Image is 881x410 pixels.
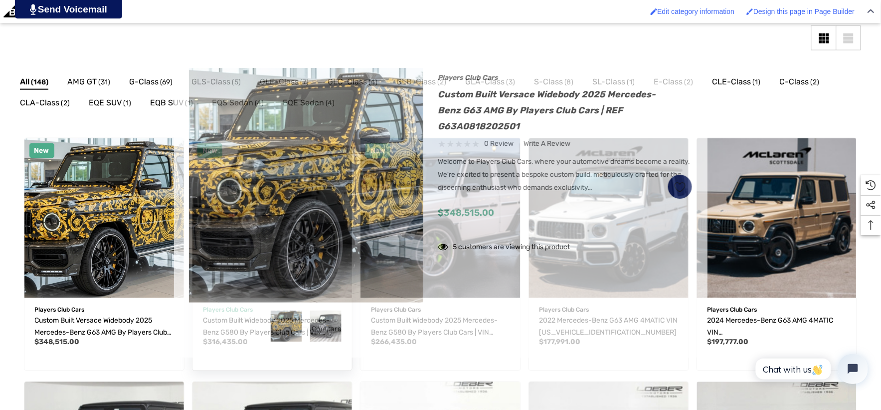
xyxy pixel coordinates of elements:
[697,138,857,298] a: 2024 Mercedes-Benz G63 AMG 4MATIC VIN W1NYC7HJXRX502401,$197,777.00
[20,75,29,88] span: All
[707,304,846,317] p: Players Club Cars
[34,146,49,155] span: New
[98,76,110,89] span: (31)
[707,315,846,339] a: 2024 Mercedes-Benz G63 AMG 4MATIC VIN W1NYC7HJXRX502401,$197,777.00
[485,137,514,150] span: 0 review
[438,86,693,134] h1: Custom Built Versace Widebody 2025 Mercedes-Benz G63 AMG by Players Club Cars | REF G63A0818202501
[35,317,168,349] span: Custom Built Versace Widebody 2025 Mercedes-Benz G63 AMG by Players Club Cars | REF G63A0818202501
[780,75,809,88] span: C-Class
[310,311,342,342] img: Custom Built Versace Widebody 2025 Mercedes-Benz G63 AMG by Players Club Cars | REF G63A0818202501
[674,181,686,192] svg: Wish List
[271,311,302,342] img: Custom Built Versace Widebody 2025 Mercedes-Benz G63 AMG by Players Club Cars | REF G63A0818202501
[67,75,97,88] span: AMG GT
[712,75,751,88] span: CLE-Class
[438,73,499,82] a: Players Club Cars
[24,138,184,298] a: Custom Built Versace Widebody 2025 Mercedes-Benz G63 AMG by Players Club Cars | REF G63A081820250...
[668,174,693,199] a: Wish List
[707,317,845,349] span: 2024 Mercedes-Benz G63 AMG 4MATIC VIN [US_VEHICLE_IDENTIFICATION_NUMBER]
[745,346,877,393] iframe: Tidio Chat
[861,220,881,230] svg: Top
[438,238,570,253] div: 5 customers are viewing this product
[746,8,753,15] img: Enabled brush for page builder edit.
[160,76,173,89] span: (69)
[866,200,876,210] svg: Social Media
[31,76,48,89] span: (148)
[67,75,110,91] a: Button Go To Sub Category AMG GT
[646,2,740,20] a: Enabled brush for category edit Edit category information
[707,338,749,347] span: $197,777.00
[780,75,820,91] a: Button Go To Sub Category C-Class
[123,97,131,110] span: (1)
[61,97,70,110] span: (2)
[741,2,860,20] a: Enabled brush for page builder edit. Design this page in Page Builder
[150,96,183,109] span: EQB SUV
[753,7,855,15] span: Design this page in Page Builder
[129,75,173,91] a: Button Go To Sub Category G-Class
[89,96,122,109] span: EQE SUV
[129,75,159,88] span: G-Class
[35,338,80,347] span: $348,515.00
[712,75,761,91] a: Button Go To Sub Category CLE-Class
[20,96,59,109] span: CLA-Class
[89,96,131,112] a: Button Go To Sub Category EQE SUV
[836,25,861,50] a: List View
[717,53,728,64] span: ×
[24,138,184,298] img: Custom Built Versace Widebody 2025 Mercedes-Benz G63 AMG by Players Club Cars | REF G63A0818202501
[35,304,174,317] p: Players Club Cars
[811,76,820,89] span: (2)
[35,315,174,339] a: Custom Built Versace Widebody 2025 Mercedes-Benz G63 AMG by Players Club Cars | REF G63A081820250...
[651,8,658,15] img: Enabled brush for category edit
[868,9,875,13] img: Close Admin Bar
[658,7,735,15] span: Edit category information
[438,207,495,218] span: $348,515.00
[20,96,70,112] a: Button Go To Sub Category CLA-Class
[811,25,836,50] a: Grid View
[150,96,193,112] a: Button Go To Sub Category EQB SUV
[866,180,876,190] svg: Recently Viewed
[697,138,857,298] img: For Sale: 2024 Mercedes-Benz G63 AMG 4MATIC VIN W1NYC7HJXRX502401
[753,76,761,89] span: (1)
[438,157,691,192] span: Welcome to Players Club Cars, where your automotive dreams become a reality. We're excited to pre...
[524,139,571,148] span: Write a Review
